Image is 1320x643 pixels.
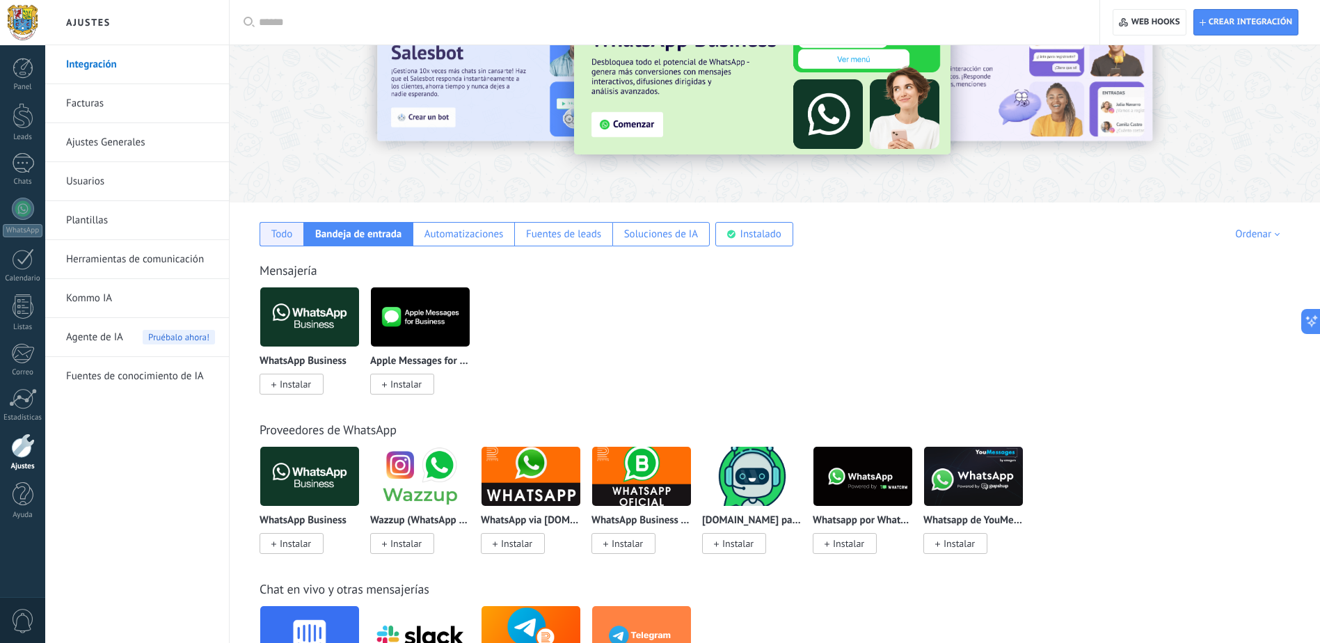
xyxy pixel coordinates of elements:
[66,279,215,318] a: Kommo IA
[702,515,802,527] p: [DOMAIN_NAME] para WhatsApp
[813,515,913,527] p: Whatsapp por Whatcrm y Telphin
[424,228,504,241] div: Automatizaciones
[1193,9,1298,35] button: Crear integración
[612,537,643,550] span: Instalar
[370,446,481,571] div: Wazzup (WhatsApp & Instagram)
[944,537,975,550] span: Instalar
[3,413,43,422] div: Estadísticas
[66,240,215,279] a: Herramientas de comunicación
[66,45,215,84] a: Integración
[260,515,347,527] p: WhatsApp Business
[371,283,470,351] img: logo_main.png
[66,357,215,396] a: Fuentes de conocimiento de IA
[260,443,359,510] img: logo_main.png
[45,201,229,240] li: Plantillas
[280,537,311,550] span: Instalar
[45,123,229,162] li: Ajustes Generales
[66,84,215,123] a: Facturas
[624,228,698,241] div: Soluciones de IA
[1235,228,1285,241] div: Ordenar
[390,378,422,390] span: Instalar
[45,84,229,123] li: Facturas
[371,443,470,510] img: logo_main.png
[3,511,43,520] div: Ayuda
[260,422,397,438] a: Proveedores de WhatsApp
[3,323,43,332] div: Listas
[390,537,422,550] span: Instalar
[1113,9,1186,35] button: Web hooks
[3,83,43,92] div: Panel
[45,279,229,318] li: Kommo IA
[923,515,1024,527] p: Whatsapp de YouMessages
[370,356,470,367] p: Apple Messages for Business
[260,356,347,367] p: WhatsApp Business
[3,462,43,471] div: Ajustes
[702,446,813,571] div: ChatArchitect.com para WhatsApp
[722,537,754,550] span: Instalar
[923,446,1034,571] div: Whatsapp de YouMessages
[526,228,601,241] div: Fuentes de leads
[3,274,43,283] div: Calendario
[591,515,692,527] p: WhatsApp Business API ([GEOGRAPHIC_DATA]) via [DOMAIN_NAME]
[833,537,864,550] span: Instalar
[280,378,311,390] span: Instalar
[370,287,481,411] div: Apple Messages for Business
[260,446,370,571] div: WhatsApp Business
[66,318,123,357] span: Agente de IA
[315,228,401,241] div: Bandeja de entrada
[45,162,229,201] li: Usuarios
[45,45,229,84] li: Integración
[260,581,429,597] a: Chat en vivo y otras mensajerías
[481,515,581,527] p: WhatsApp via [DOMAIN_NAME]
[271,228,293,241] div: Todo
[813,446,923,571] div: Whatsapp por Whatcrm y Telphin
[45,357,229,395] li: Fuentes de conocimiento de IA
[1131,17,1180,28] span: Web hooks
[591,446,702,571] div: WhatsApp Business API (WABA) via Radist.Online
[3,224,42,237] div: WhatsApp
[703,443,802,510] img: logo_main.png
[813,443,912,510] img: logo_main.png
[482,443,580,510] img: logo_main.png
[592,443,691,510] img: logo_main.png
[260,262,317,278] a: Mensajería
[1209,17,1292,28] span: Crear integración
[370,515,470,527] p: Wazzup (WhatsApp & Instagram)
[45,240,229,279] li: Herramientas de comunicación
[66,162,215,201] a: Usuarios
[45,318,229,357] li: Agente de IA
[66,123,215,162] a: Ajustes Generales
[3,177,43,186] div: Chats
[3,133,43,142] div: Leads
[740,228,781,241] div: Instalado
[260,287,370,411] div: WhatsApp Business
[66,201,215,240] a: Plantillas
[66,318,215,357] a: Agente de IAPruébalo ahora!
[143,330,215,344] span: Pruébalo ahora!
[924,443,1023,510] img: logo_main.png
[3,368,43,377] div: Correo
[260,283,359,351] img: logo_main.png
[501,537,532,550] span: Instalar
[481,446,591,571] div: WhatsApp via Radist.Online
